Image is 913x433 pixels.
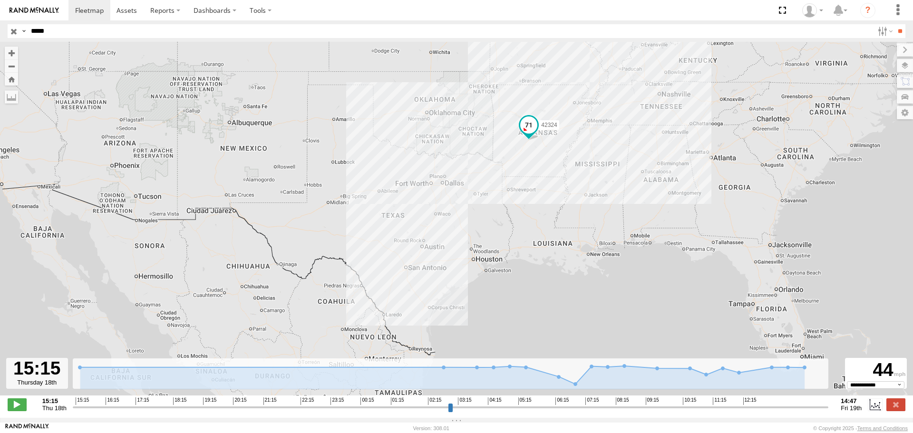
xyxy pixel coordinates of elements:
span: 11:15 [713,397,726,405]
span: 15:15 [76,397,89,405]
span: 42324 [541,122,557,128]
div: 44 [846,359,905,381]
span: Thu 18th Sep 2025 [42,404,67,412]
div: Caseta Laredo TX [799,3,826,18]
span: 16:15 [106,397,119,405]
strong: 15:15 [42,397,67,404]
span: 05:15 [518,397,532,405]
span: 09:15 [646,397,659,405]
span: Fri 19th Sep 2025 [841,404,862,412]
div: Version: 308.01 [413,425,449,431]
button: Zoom in [5,47,18,59]
i: ? [860,3,875,18]
div: © Copyright 2025 - [813,425,908,431]
a: Terms and Conditions [857,425,908,431]
span: 07:15 [585,397,599,405]
strong: 14:47 [841,397,862,404]
span: 02:15 [428,397,441,405]
span: 23:15 [330,397,344,405]
span: 04:15 [488,397,501,405]
label: Close [886,398,905,411]
span: 21:15 [263,397,277,405]
label: Measure [5,90,18,104]
img: rand-logo.svg [10,7,59,14]
span: 01:15 [391,397,404,405]
label: Search Query [20,24,28,38]
label: Search Filter Options [874,24,894,38]
span: 10:15 [683,397,696,405]
span: 20:15 [233,397,246,405]
span: 08:15 [616,397,629,405]
span: 19:15 [203,397,216,405]
label: Play/Stop [8,398,27,411]
span: 06:15 [555,397,569,405]
button: Zoom Home [5,73,18,86]
button: Zoom out [5,59,18,73]
span: 00:15 [360,397,374,405]
a: Visit our Website [5,423,49,433]
span: 17:15 [136,397,149,405]
span: 12:15 [743,397,757,405]
label: Map Settings [897,106,913,119]
span: 22:15 [301,397,314,405]
span: 03:15 [458,397,471,405]
span: 18:15 [173,397,186,405]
